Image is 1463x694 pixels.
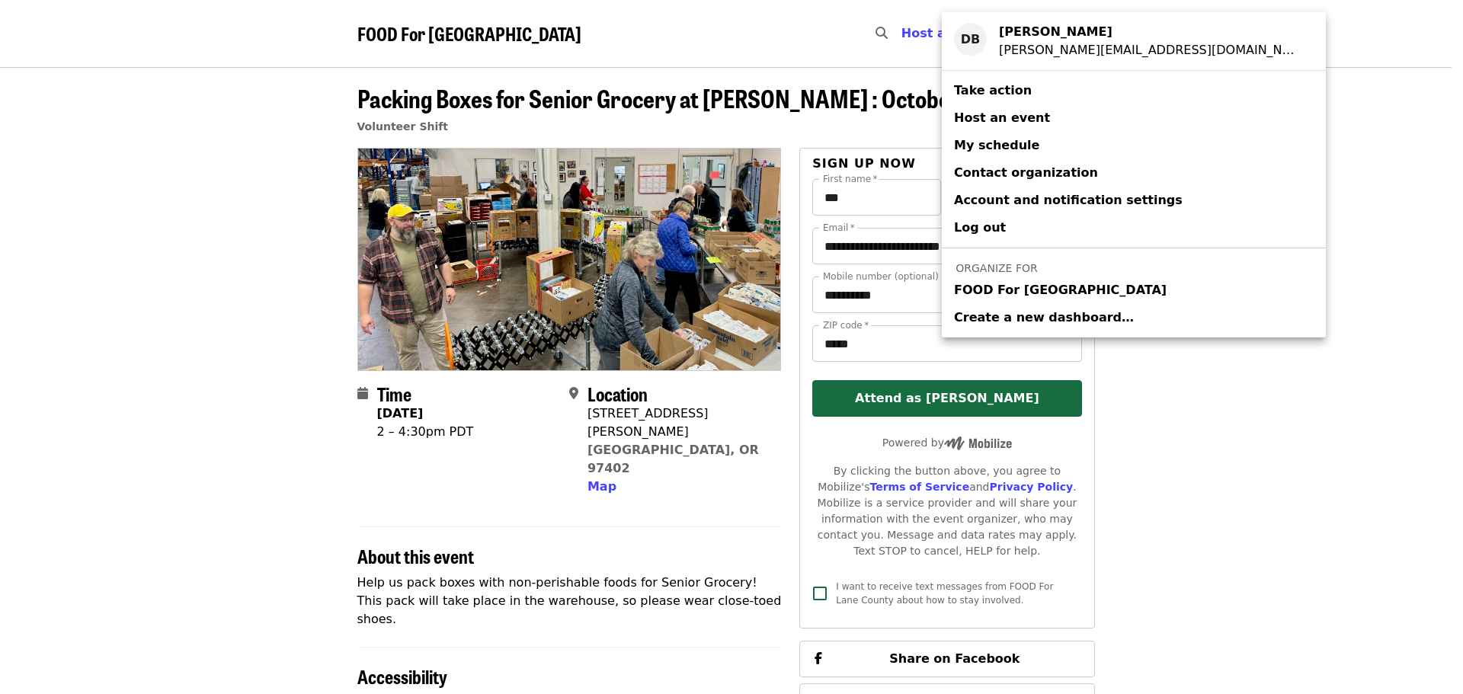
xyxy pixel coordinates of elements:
[954,281,1167,299] span: FOOD For [GEOGRAPHIC_DATA]
[999,23,1301,41] div: Dan Budd
[942,304,1326,331] a: Create a new dashboard…
[942,277,1326,304] a: FOOD For [GEOGRAPHIC_DATA]
[956,262,1037,274] span: Organize for
[942,214,1326,241] a: Log out
[954,23,987,56] div: DB
[954,193,1183,207] span: Account and notification settings
[942,187,1326,214] a: Account and notification settings
[942,77,1326,104] a: Take action
[942,104,1326,132] a: Host an event
[954,165,1098,180] span: Contact organization
[954,83,1032,98] span: Take action
[954,220,1006,235] span: Log out
[954,310,1134,325] span: Create a new dashboard…
[954,110,1050,125] span: Host an event
[999,24,1112,39] strong: [PERSON_NAME]
[942,18,1326,64] a: DB[PERSON_NAME][PERSON_NAME][EMAIL_ADDRESS][DOMAIN_NAME]
[999,41,1301,59] div: dan@foodforlanecounty.org
[942,132,1326,159] a: My schedule
[954,138,1039,152] span: My schedule
[942,159,1326,187] a: Contact organization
